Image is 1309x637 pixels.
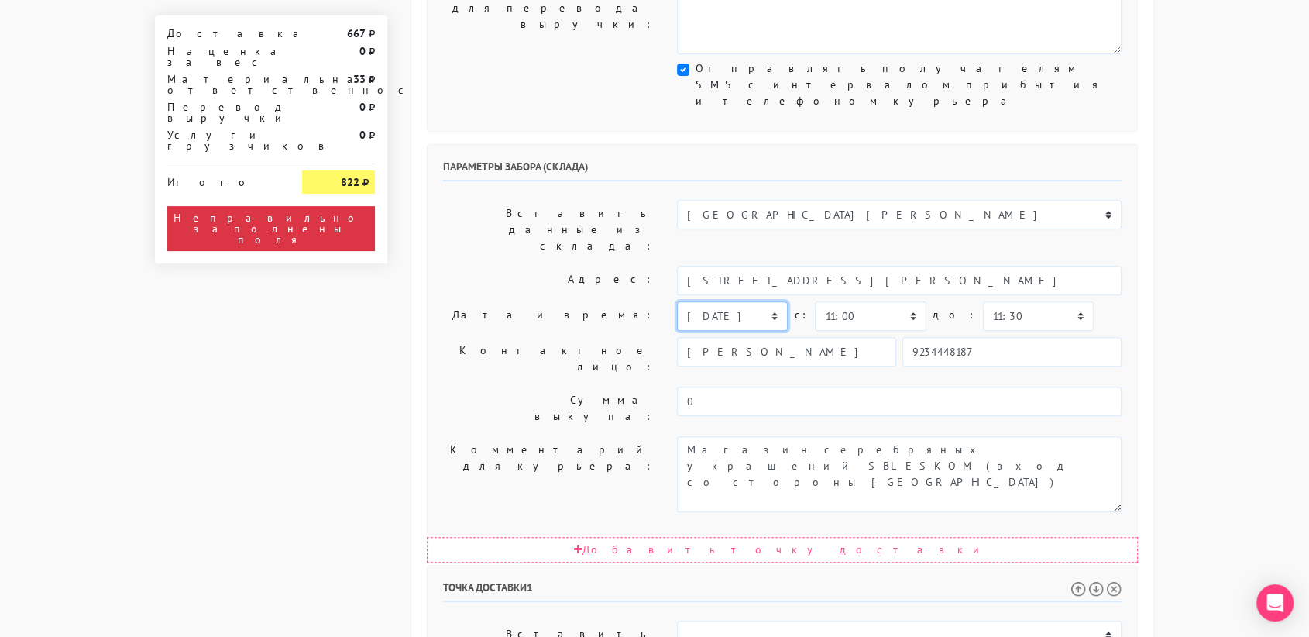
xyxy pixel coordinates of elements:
[156,74,290,95] div: Материальная ответственность
[431,387,665,430] label: Сумма выкупа:
[443,581,1122,602] h6: Точка доставки
[347,26,366,40] strong: 667
[902,337,1122,367] input: Телефон
[677,337,896,367] input: Имя
[353,72,366,86] strong: 33
[933,301,977,329] label: до:
[167,206,375,251] div: Неправильно заполнены поля
[359,44,366,58] strong: 0
[156,102,290,123] div: Перевод выручки
[359,100,366,114] strong: 0
[431,266,665,295] label: Адрес:
[1256,584,1294,622] div: Open Intercom Messenger
[167,170,279,188] div: Итого
[341,175,359,189] strong: 822
[427,537,1138,563] div: Добавить точку доставки
[156,129,290,151] div: Услуги грузчиков
[443,160,1122,181] h6: Параметры забора (склада)
[696,60,1122,109] label: Отправлять получателям SMS с интервалом прибытия и телефоном курьера
[431,200,665,260] label: Вставить данные из склада:
[359,128,366,142] strong: 0
[156,46,290,67] div: Наценка за вес
[794,301,809,329] label: c:
[527,580,533,594] span: 1
[156,28,290,39] div: Доставка
[431,337,665,380] label: Контактное лицо:
[431,301,665,331] label: Дата и время:
[431,436,665,512] label: Комментарий для курьера:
